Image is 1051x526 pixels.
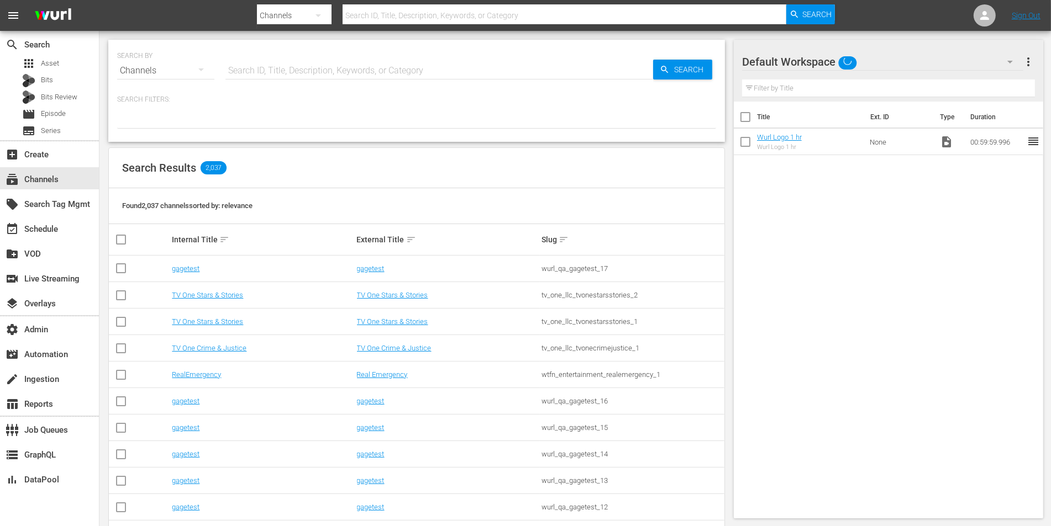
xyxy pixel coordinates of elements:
[357,503,385,511] a: gagetest
[357,423,385,432] a: gagetest
[357,450,385,458] a: gagetest
[864,102,933,132] th: Ext. ID
[542,344,723,352] div: tv_one_llc_tvonecrimejustice_1
[757,102,864,132] th: Title
[559,235,569,245] span: sort
[1022,55,1035,68] span: more_vert
[6,247,19,261] span: VOD
[22,91,35,104] div: Bits Review
[122,161,196,174] span: Search Results
[964,102,1030,132] th: Duration
[117,95,716,104] p: Search Filters:
[41,125,61,136] span: Series
[542,423,723,432] div: wurl_qa_gagetest_15
[1027,135,1040,148] span: reorder
[357,370,408,379] a: Real Emergency
[357,344,432,352] a: TV One Crime & Justice
[966,129,1027,155] td: 00:59:59.996
[6,423,19,437] span: Job Queues
[542,370,723,379] div: wtfn_entertainment_realemergency_1
[542,264,723,273] div: wurl_qa_gagetest_17
[41,58,59,69] span: Asset
[542,450,723,458] div: wurl_qa_gagetest_14
[22,108,35,121] span: Episode
[172,291,243,299] a: TV One Stars & Stories
[6,173,19,186] span: Channels
[542,503,723,511] div: wurl_qa_gagetest_12
[6,148,19,161] span: Create
[22,74,35,87] div: Bits
[27,3,80,29] img: ans4CAIJ8jUAAAAAAAAAAAAAAAAAAAAAAAAgQb4GAAAAAAAAAAAAAAAAAAAAAAAAJMjXAAAAAAAAAAAAAAAAAAAAAAAAgAT5G...
[357,317,428,326] a: TV One Stars & Stories
[1012,11,1041,20] a: Sign Out
[357,233,538,246] div: External Title
[172,397,199,405] a: gagetest
[6,222,19,236] span: Schedule
[542,291,723,299] div: tv_one_llc_tvonestarsstories_2
[6,38,19,51] span: Search
[172,450,199,458] a: gagetest
[22,124,35,137] span: Series
[542,233,723,246] div: Slug
[41,92,77,103] span: Bits Review
[1022,49,1035,75] button: more_vert
[172,423,199,432] a: gagetest
[6,373,19,386] span: Ingestion
[172,476,199,485] a: gagetest
[6,473,19,486] span: DataPool
[757,144,802,151] div: Wurl Logo 1 hr
[6,397,19,411] span: Reports
[786,4,835,24] button: Search
[357,476,385,485] a: gagetest
[219,235,229,245] span: sort
[172,264,199,273] a: gagetest
[117,55,214,86] div: Channels
[933,102,964,132] th: Type
[653,60,712,79] button: Search
[803,4,832,24] span: Search
[542,476,723,485] div: wurl_qa_gagetest_13
[201,161,227,174] span: 2,037
[940,135,953,148] span: Video
[172,503,199,511] a: gagetest
[122,201,253,210] span: Found 2,037 channels sorted by: relevance
[865,129,936,155] td: None
[6,323,19,336] span: Admin
[357,397,385,405] a: gagetest
[670,60,712,79] span: Search
[41,108,66,119] span: Episode
[172,344,246,352] a: TV One Crime & Justice
[542,317,723,326] div: tv_one_llc_tvonestarsstories_1
[757,133,802,141] a: Wurl Logo 1 hr
[742,46,1023,77] div: Default Workspace
[172,317,243,326] a: TV One Stars & Stories
[41,75,53,86] span: Bits
[6,297,19,310] span: Overlays
[357,264,385,273] a: gagetest
[6,448,19,461] span: GraphQL
[7,9,20,22] span: menu
[6,348,19,361] span: Automation
[172,233,353,246] div: Internal Title
[406,235,416,245] span: sort
[357,291,428,299] a: TV One Stars & Stories
[6,198,19,211] span: Search Tag Mgmt
[172,370,221,379] a: RealEmergency
[6,272,19,285] span: Live Streaming
[22,57,35,70] span: Asset
[542,397,723,405] div: wurl_qa_gagetest_16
